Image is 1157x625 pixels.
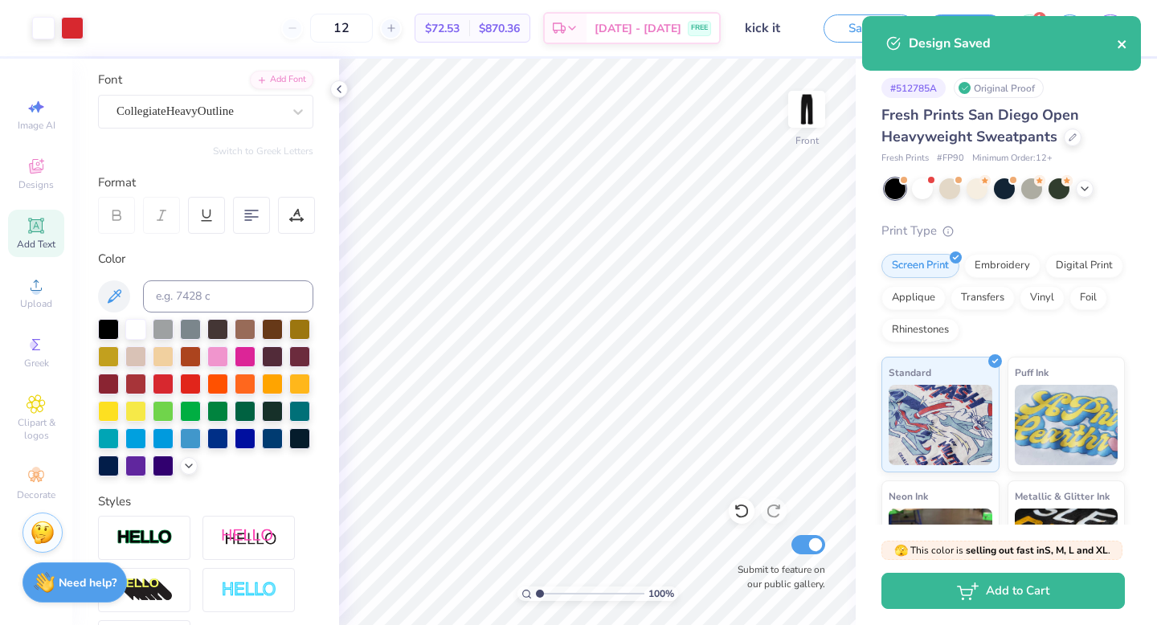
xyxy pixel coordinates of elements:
label: Submit to feature on our public gallery. [729,562,825,591]
img: Front [791,93,823,125]
div: # 512785A [881,78,946,98]
button: Save as [824,14,915,43]
button: Add to Cart [881,573,1125,609]
span: This color is . [894,543,1110,558]
span: Designs [18,178,54,191]
div: Design Saved [909,34,1117,53]
div: Styles [98,492,313,511]
span: 🫣 [894,543,908,558]
div: Print Type [881,222,1125,240]
img: Neon Ink [889,509,992,589]
img: Standard [889,385,992,465]
span: Metallic & Glitter Ink [1015,488,1110,504]
div: Digital Print [1045,254,1123,278]
div: Front [795,133,819,148]
div: Embroidery [964,254,1040,278]
span: Decorate [17,488,55,501]
span: Greek [24,357,49,370]
span: $870.36 [479,20,520,37]
div: Original Proof [954,78,1044,98]
span: Fresh Prints San Diego Open Heavyweight Sweatpants [881,105,1079,146]
div: Format [98,174,315,192]
span: 100 % [648,586,674,601]
div: Add Font [250,71,313,89]
span: # FP90 [937,152,964,165]
button: Switch to Greek Letters [213,145,313,157]
div: Screen Print [881,254,959,278]
img: Shadow [221,528,277,548]
input: Untitled Design [733,12,812,44]
img: Negative Space [221,581,277,599]
strong: selling out fast in S, M, L and XL [966,544,1108,557]
span: Upload [20,297,52,310]
img: Puff Ink [1015,385,1118,465]
span: Neon Ink [889,488,928,504]
input: e.g. 7428 c [143,280,313,312]
span: 1 [1033,12,1046,25]
span: Clipart & logos [8,416,64,442]
span: Add Text [17,238,55,251]
label: Font [98,71,122,89]
div: Applique [881,286,946,310]
div: Color [98,250,313,268]
input: – – [310,14,373,43]
span: Puff Ink [1015,364,1049,381]
span: Image AI [18,119,55,132]
span: $72.53 [425,20,460,37]
div: Transfers [951,286,1015,310]
span: Minimum Order: 12 + [972,152,1053,165]
span: FREE [691,22,708,34]
span: [DATE] - [DATE] [595,20,681,37]
div: Rhinestones [881,318,959,342]
img: Metallic & Glitter Ink [1015,509,1118,589]
button: close [1117,34,1128,53]
div: Foil [1069,286,1107,310]
img: 3d Illusion [117,578,173,603]
span: Standard [889,364,931,381]
div: Vinyl [1020,286,1065,310]
span: Fresh Prints [881,152,929,165]
strong: Need help? [59,575,117,590]
img: Stroke [117,529,173,547]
